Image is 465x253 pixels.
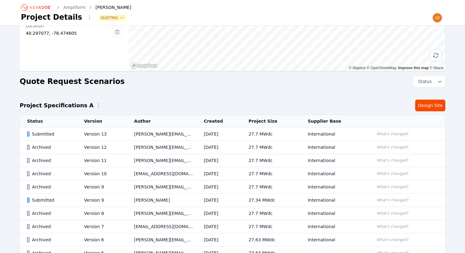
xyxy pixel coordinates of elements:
[197,128,241,141] td: [DATE]
[241,220,300,233] td: 27.7 MWdc
[127,115,197,128] th: Author
[87,4,131,10] div: [PERSON_NAME]
[374,223,411,230] button: What's changed?
[241,115,300,128] th: Project Size
[300,220,367,233] td: International
[241,207,300,220] td: 27.7 MWdc
[241,194,300,207] td: 27.34 MWdc
[77,128,127,141] td: Version 13
[77,115,127,128] th: Version
[27,197,74,203] div: Submitted
[77,154,127,167] td: Version 11
[20,220,445,233] tr: ArchivedVersion 7[EMAIL_ADDRESS][DOMAIN_NAME][DATE]27.7 MWdcInternationalWhat's changed?
[197,207,241,220] td: [DATE]
[374,184,411,190] button: What's changed?
[27,223,74,230] div: Archived
[300,167,367,180] td: International
[374,236,411,243] button: What's changed?
[300,128,367,141] td: International
[20,141,445,154] tr: ArchivedVersion 12[PERSON_NAME][EMAIL_ADDRESS][PERSON_NAME][DOMAIN_NAME][DATE]27.7 MWdcInternatio...
[197,154,241,167] td: [DATE]
[127,220,197,233] td: [EMAIL_ADDRESS][DOMAIN_NAME]
[241,154,300,167] td: 27.7 MWdc
[127,207,197,220] td: [PERSON_NAME][EMAIL_ADDRESS][DOMAIN_NAME]
[241,141,300,154] td: 27.7 MWdc
[20,115,77,128] th: Status
[20,233,445,247] tr: ArchivedVersion 6[PERSON_NAME][EMAIL_ADDRESS][PERSON_NAME][DOMAIN_NAME][DATE]27.63 MWdcInternatio...
[430,66,444,70] a: Maxar
[63,4,86,10] a: Ampliform
[197,220,241,233] td: [DATE]
[20,180,445,194] tr: ArchivedVersion 9[PERSON_NAME][EMAIL_ADDRESS][PERSON_NAME][DOMAIN_NAME][DATE]27.7 MWdcInternation...
[77,194,127,207] td: Version 9
[374,197,411,204] button: What's changed?
[127,194,197,207] td: [PERSON_NAME]
[20,128,445,141] tr: SubmittedVersion 13[PERSON_NAME][EMAIL_ADDRESS][PERSON_NAME][DOMAIN_NAME][DATE]27.7 MWdcInternati...
[432,13,442,23] img: greg@nevados.solar
[27,171,74,177] div: Archived
[20,194,445,207] tr: SubmittedVersion 9[PERSON_NAME][DATE]27.34 MWdcInternationalWhat's changed?
[241,180,300,194] td: 27.7 MWdc
[20,77,125,86] h2: Quote Request Scenarios
[300,207,367,220] td: International
[127,167,197,180] td: [EMAIL_ADDRESS][DOMAIN_NAME]
[77,141,127,154] td: Version 12
[127,128,197,141] td: [PERSON_NAME][EMAIL_ADDRESS][PERSON_NAME][DOMAIN_NAME]
[241,167,300,180] td: 27.7 MWdc
[300,180,367,194] td: International
[197,180,241,194] td: [DATE]
[241,128,300,141] td: 27.7 MWdc
[197,233,241,247] td: [DATE]
[300,194,367,207] td: International
[20,154,445,167] tr: ArchivedVersion 11[PERSON_NAME][EMAIL_ADDRESS][PERSON_NAME][DOMAIN_NAME][DATE]27.7 MWdcInternatio...
[398,66,429,70] a: Improve this map
[300,154,367,167] td: International
[99,15,125,20] button: Quoting
[26,23,112,29] div: Location
[349,66,366,70] a: Mapbox
[374,170,411,177] button: What's changed?
[127,141,197,154] td: [PERSON_NAME][EMAIL_ADDRESS][PERSON_NAME][DOMAIN_NAME]
[374,210,411,217] button: What's changed?
[197,194,241,207] td: [DATE]
[413,76,445,87] button: Status
[21,2,131,12] nav: Breadcrumb
[77,207,127,220] td: Version 8
[26,30,112,36] div: 40.297077, -78.474605
[241,233,300,247] td: 27.63 MWdc
[197,141,241,154] td: [DATE]
[415,100,445,111] a: Design Site
[130,62,157,69] a: Mapbox homepage
[127,233,197,247] td: [PERSON_NAME][EMAIL_ADDRESS][PERSON_NAME][DOMAIN_NAME]
[300,233,367,247] td: International
[77,220,127,233] td: Version 7
[374,131,411,137] button: What's changed?
[127,154,197,167] td: [PERSON_NAME][EMAIL_ADDRESS][PERSON_NAME][DOMAIN_NAME]
[27,237,74,243] div: Archived
[77,180,127,194] td: Version 9
[27,184,74,190] div: Archived
[300,141,367,154] td: International
[20,167,445,180] tr: ArchivedVersion 10[EMAIL_ADDRESS][DOMAIN_NAME][DATE]27.7 MWdcInternationalWhat's changed?
[77,233,127,247] td: Version 6
[21,12,82,22] h1: Project Details
[127,180,197,194] td: [PERSON_NAME][EMAIL_ADDRESS][PERSON_NAME][DOMAIN_NAME]
[77,167,127,180] td: Version 10
[415,78,432,85] span: Status
[27,157,74,164] div: Archived
[197,167,241,180] td: [DATE]
[27,210,74,216] div: Archived
[27,131,74,137] div: Submitted
[367,66,397,70] a: OpenStreetMap
[374,157,411,164] button: What's changed?
[197,115,241,128] th: Created
[20,207,445,220] tr: ArchivedVersion 8[PERSON_NAME][EMAIL_ADDRESS][DOMAIN_NAME][DATE]27.7 MWdcInternationalWhat's chan...
[20,101,93,110] h2: Project Specifications A
[27,144,74,150] div: Archived
[300,115,367,128] th: Supplier Base
[374,144,411,151] button: What's changed?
